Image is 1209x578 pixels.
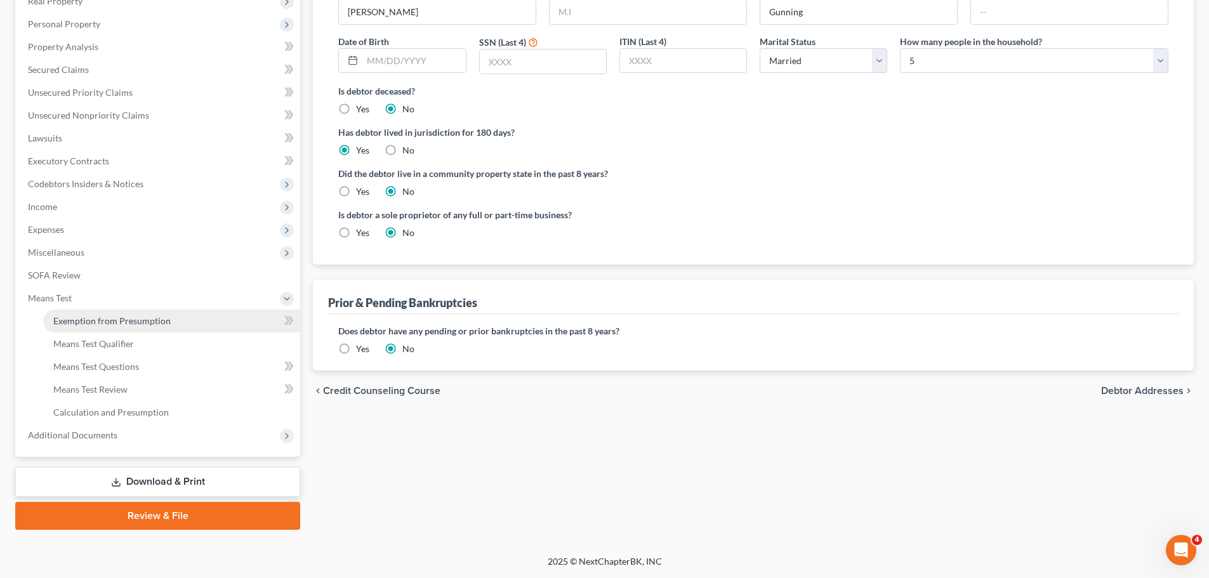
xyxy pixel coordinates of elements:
span: Means Test Review [53,384,128,395]
label: Marital Status [760,35,816,48]
i: chevron_right [1184,386,1194,396]
span: Expenses [28,224,64,235]
a: Means Test Qualifier [43,332,300,355]
label: No [402,144,414,157]
label: SSN (Last 4) [479,36,526,49]
iframe: Intercom live chat [1166,535,1196,565]
i: chevron_left [313,386,323,396]
span: Personal Property [28,18,100,29]
a: Secured Claims [18,58,300,81]
span: Calculation and Presumption [53,407,169,417]
label: No [402,343,414,355]
div: 2025 © NextChapterBK, INC [243,555,967,578]
a: Unsecured Priority Claims [18,81,300,104]
span: Means Test [28,292,72,303]
label: No [402,103,414,115]
span: Unsecured Priority Claims [28,87,133,98]
span: Credit Counseling Course [323,386,440,396]
span: Exemption from Presumption [53,315,171,326]
span: Unsecured Nonpriority Claims [28,110,149,121]
label: No [402,227,414,239]
span: Codebtors Insiders & Notices [28,178,143,189]
label: No [402,185,414,198]
label: Date of Birth [338,35,389,48]
a: Review & File [15,502,300,530]
a: Exemption from Presumption [43,310,300,332]
a: Executory Contracts [18,150,300,173]
span: Lawsuits [28,133,62,143]
label: ITIN (Last 4) [619,35,666,48]
label: How many people in the household? [900,35,1042,48]
a: SOFA Review [18,264,300,287]
label: Yes [356,103,369,115]
span: Means Test Qualifier [53,338,134,349]
span: Debtor Addresses [1101,386,1184,396]
a: Property Analysis [18,36,300,58]
span: Executory Contracts [28,155,109,166]
a: Means Test Review [43,378,300,401]
a: Unsecured Nonpriority Claims [18,104,300,127]
label: Has debtor lived in jurisdiction for 180 days? [338,126,1168,139]
span: Secured Claims [28,64,89,75]
label: Does debtor have any pending or prior bankruptcies in the past 8 years? [338,324,1168,338]
span: SOFA Review [28,270,81,280]
span: Income [28,201,57,212]
label: Is debtor a sole proprietor of any full or part-time business? [338,208,747,221]
input: MM/DD/YYYY [362,49,465,73]
a: Calculation and Presumption [43,401,300,424]
button: chevron_left Credit Counseling Course [313,386,440,396]
span: Property Analysis [28,41,98,52]
label: Yes [356,185,369,198]
label: Yes [356,343,369,355]
input: XXXX [620,49,746,73]
span: 4 [1192,535,1202,545]
button: Debtor Addresses chevron_right [1101,386,1194,396]
label: Did the debtor live in a community property state in the past 8 years? [338,167,1168,180]
label: Yes [356,144,369,157]
a: Lawsuits [18,127,300,150]
label: Yes [356,227,369,239]
span: Means Test Questions [53,361,139,372]
a: Means Test Questions [43,355,300,378]
label: Is debtor deceased? [338,84,1168,98]
span: Miscellaneous [28,247,84,258]
input: XXXX [480,49,606,74]
div: Prior & Pending Bankruptcies [328,295,477,310]
a: Download & Print [15,467,300,497]
span: Additional Documents [28,430,117,440]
